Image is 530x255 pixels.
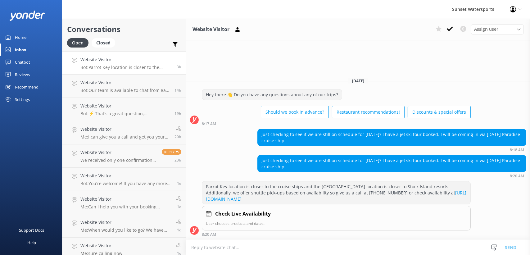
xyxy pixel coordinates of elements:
[9,11,45,21] img: yonder-white-logo.png
[174,111,181,116] span: Sep 28 2025 03:07pm (UTC -05:00) America/Cancun
[67,38,88,48] div: Open
[80,111,170,116] p: Bot: ⚡ That's a great question, unfortunately I do not know the answer. I'm going to reach out to...
[80,65,172,70] p: Bot: Parrot Key location is closer to the cruise ships and the [GEOGRAPHIC_DATA] location is clos...
[261,106,329,118] button: Should we book in advance?
[474,26,498,33] span: Assign user
[27,236,36,249] div: Help
[174,157,181,163] span: Sep 28 2025 10:33am (UTC -05:00) America/Cancun
[257,174,526,178] div: Sep 29 2025 07:20am (UTC -05:00) America/Cancun
[15,43,26,56] div: Inbox
[193,25,229,34] h3: Website Visitor
[258,155,526,172] div: Just checking to see if we are still on schedule for [DATE]? I have a jet ski tour booked. I will...
[80,157,157,163] p: We received only one confirmation email
[15,68,30,81] div: Reviews
[80,204,171,210] p: Me: Can I help you with your booking [DATE]? Im live and in [GEOGRAPHIC_DATA] to help out. My nam...
[332,106,405,118] button: Restaurant recommendations!
[258,129,526,146] div: Just checking to see if we are still on schedule for [DATE]? I have a jet ski tour booked. I will...
[174,88,181,93] span: Sep 28 2025 08:13pm (UTC -05:00) America/Cancun
[215,210,271,218] h4: Check Live Availability
[408,106,471,118] button: Discounts & special offers
[15,81,39,93] div: Recommend
[174,134,181,139] span: Sep 28 2025 02:05pm (UTC -05:00) America/Cancun
[348,78,368,84] span: [DATE]
[471,24,524,34] div: Assign User
[62,191,186,214] a: Website VisitorMe:Can I help you with your booking [DATE]? Im live and in [GEOGRAPHIC_DATA] to he...
[92,39,118,46] a: Closed
[62,121,186,144] a: Website VisitorMe:I can give you a call and get you your military discount, whats your number?20h
[62,75,186,98] a: Website VisitorBot:Our team is available to chat from 8am to 8pm. You can also give us a call at ...
[80,242,122,249] h4: Website Visitor
[67,39,92,46] a: Open
[80,102,170,109] h4: Website Visitor
[177,181,181,186] span: Sep 28 2025 09:15am (UTC -05:00) America/Cancun
[67,23,181,35] h2: Conversations
[80,88,170,93] p: Bot: Our team is available to chat from 8am to 8pm. You can also give us a call at [PHONE_NUMBER]...
[162,149,181,155] span: Reply
[202,181,470,204] div: Parrot Key location is closer to the cruise ships and the [GEOGRAPHIC_DATA] location is closer to...
[80,79,170,86] h4: Website Visitor
[80,149,157,156] h4: Website Visitor
[510,148,524,152] strong: 8:18 AM
[62,98,186,121] a: Website VisitorBot:⚡ That's a great question, unfortunately I do not know the answer. I'm going t...
[80,196,171,203] h4: Website Visitor
[177,204,181,209] span: Sep 28 2025 08:52am (UTC -05:00) America/Cancun
[257,148,526,152] div: Sep 29 2025 07:18am (UTC -05:00) America/Cancun
[62,144,186,168] a: Website VisitorWe received only one confirmation emailReply23h
[19,224,44,236] div: Support Docs
[92,38,115,48] div: Closed
[80,126,170,133] h4: Website Visitor
[80,134,170,140] p: Me: I can give you a call and get you your military discount, whats your number?
[202,121,471,126] div: Sep 29 2025 07:17am (UTC -05:00) America/Cancun
[202,122,216,126] strong: 8:17 AM
[80,181,172,186] p: Bot: You're welcome! If you have any more questions or need further assistance, feel free to ask....
[15,93,30,106] div: Settings
[15,31,26,43] div: Home
[177,227,181,233] span: Sep 28 2025 08:38am (UTC -05:00) America/Cancun
[206,190,466,202] a: [URL][DOMAIN_NAME]
[202,232,471,236] div: Sep 29 2025 07:20am (UTC -05:00) America/Cancun
[510,174,524,178] strong: 8:20 AM
[80,172,172,179] h4: Website Visitor
[62,214,186,238] a: Website VisitorMe:When would you like to go? We have lots of availability [DATE]!1d
[80,219,171,226] h4: Website Visitor
[80,227,171,233] p: Me: When would you like to go? We have lots of availability [DATE]!
[177,64,181,70] span: Sep 29 2025 07:20am (UTC -05:00) America/Cancun
[62,51,186,75] a: Website VisitorBot:Parrot Key location is closer to the cruise ships and the [GEOGRAPHIC_DATA] lo...
[206,221,467,226] p: User chooses products and dates.
[202,89,342,100] div: Hey there 👋 Do you have any questions about any of our trips?
[202,233,216,236] strong: 8:20 AM
[15,56,30,68] div: Chatbot
[62,168,186,191] a: Website VisitorBot:You're welcome! If you have any more questions or need further assistance, fee...
[80,56,172,63] h4: Website Visitor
